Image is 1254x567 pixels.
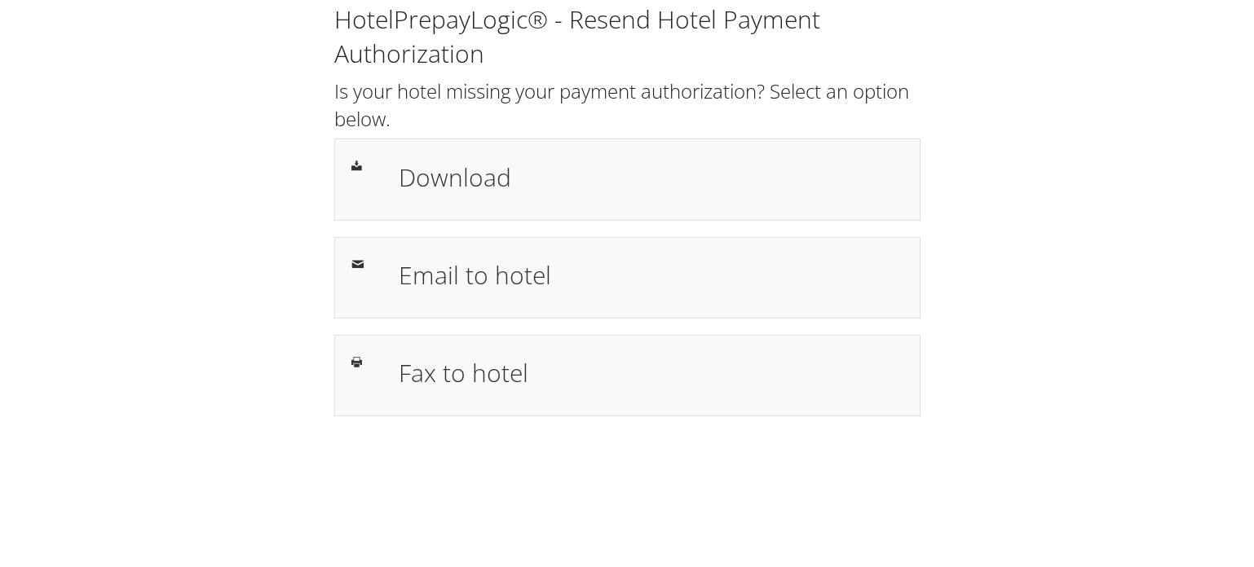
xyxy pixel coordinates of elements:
a: Fax to hotel [334,335,921,416]
h1: Email to hotel [399,257,903,293]
h1: Fax to hotel [399,354,903,391]
h2: Is your hotel missing your payment authorization? Select an option below. [334,77,921,132]
a: Email to hotel [334,237,921,319]
h1: Download [399,159,903,196]
a: Download [334,138,921,220]
h1: HotelPrepayLogic® - Resend Hotel Payment Authorization [334,2,921,71]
